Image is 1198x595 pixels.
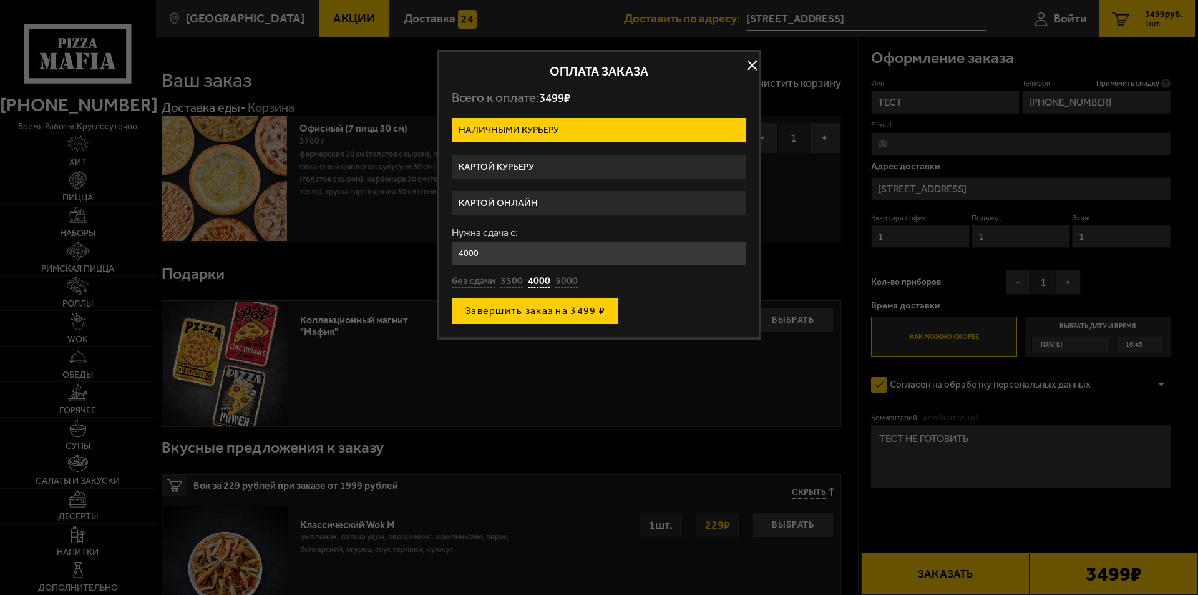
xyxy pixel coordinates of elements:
label: Наличными курьеру [452,118,746,142]
button: 3500 [500,275,523,288]
label: Картой курьеру [452,155,746,179]
button: без сдачи [452,275,495,288]
label: Картой онлайн [452,191,746,215]
label: Нужна сдача с: [452,228,746,238]
h2: Оплата заказа [452,65,746,77]
button: 4000 [528,275,550,288]
button: Завершить заказ на 3499 ₽ [452,297,618,325]
p: Всего к оплате: [452,90,746,106]
button: 5000 [555,275,578,288]
span: 3499 ₽ [539,91,570,105]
